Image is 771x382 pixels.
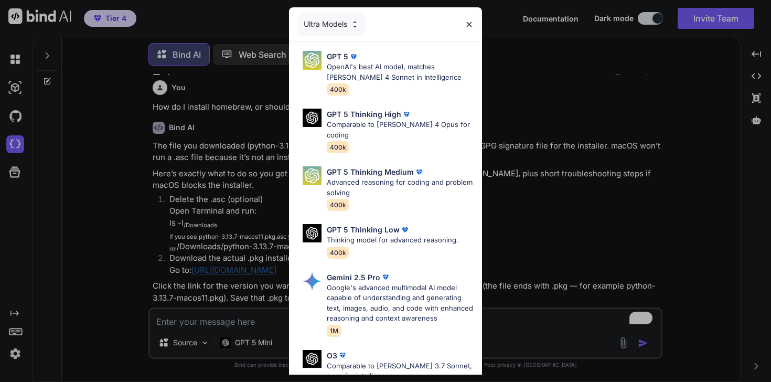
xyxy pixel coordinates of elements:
p: Google's advanced multimodal AI model capable of understanding and generating text, images, audio... [327,283,474,324]
p: Advanced reasoning for coding and problem solving [327,177,474,198]
p: Comparable to [PERSON_NAME] 4 Opus for coding [327,120,474,140]
span: 400k [327,83,349,95]
img: premium [414,167,424,177]
img: Pick Models [303,51,322,70]
p: O3 [327,350,337,361]
p: GPT 5 Thinking Medium [327,166,414,177]
img: premium [337,350,348,360]
p: GPT 5 Thinking High [327,109,401,120]
span: 1M [327,325,341,337]
p: GPT 5 [327,51,348,62]
span: 400k [327,141,349,153]
img: Pick Models [303,350,322,368]
div: Ultra Models [297,13,366,36]
p: Thinking model for advanced reasoning. [327,235,458,246]
img: close [465,20,474,29]
p: OpenAI's best AI model, matches [PERSON_NAME] 4 Sonnet in Intelligence [327,62,474,82]
img: Pick Models [350,20,359,29]
img: premium [380,272,391,282]
img: Pick Models [303,166,322,185]
img: Pick Models [303,224,322,242]
p: Gemini 2.5 Pro [327,272,380,283]
img: Pick Models [303,272,322,291]
img: premium [400,225,410,235]
p: Comparable to [PERSON_NAME] 3.7 Sonnet, superior intelligence [327,361,474,381]
span: 400k [327,199,349,211]
img: premium [401,109,412,120]
img: premium [348,51,359,62]
p: GPT 5 Thinking Low [327,224,400,235]
span: 400k [327,247,349,259]
img: Pick Models [303,109,322,127]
